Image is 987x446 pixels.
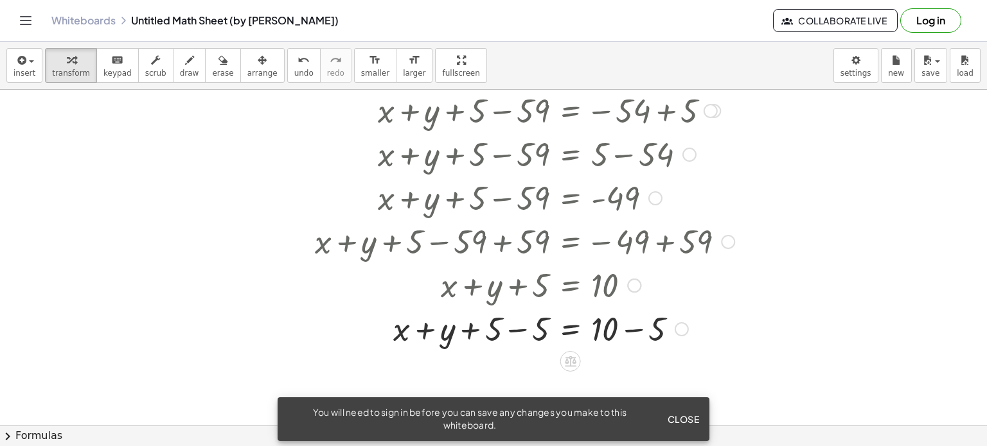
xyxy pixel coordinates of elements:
i: undo [298,53,310,68]
span: undo [294,69,314,78]
span: redo [327,69,344,78]
div: You will need to sign in before you can save any changes you make to this whiteboard. [288,406,652,432]
span: scrub [145,69,166,78]
button: undoundo [287,48,321,83]
span: save [921,69,939,78]
button: redoredo [320,48,351,83]
button: erase [205,48,240,83]
span: insert [13,69,35,78]
span: erase [212,69,233,78]
span: fullscreen [442,69,479,78]
span: keypad [103,69,132,78]
span: transform [52,69,90,78]
button: scrub [138,48,173,83]
button: format_sizelarger [396,48,432,83]
span: arrange [247,69,278,78]
span: Collaborate Live [784,15,887,26]
button: Collaborate Live [773,9,898,32]
i: redo [330,53,342,68]
span: draw [180,69,199,78]
button: Toggle navigation [15,10,36,31]
button: fullscreen [435,48,486,83]
button: new [881,48,912,83]
i: format_size [408,53,420,68]
button: transform [45,48,97,83]
button: insert [6,48,42,83]
button: settings [833,48,878,83]
span: larger [403,69,425,78]
i: format_size [369,53,381,68]
button: draw [173,48,206,83]
div: Apply the same math to both sides of the equation [560,351,581,372]
button: Log in [900,8,961,33]
button: Close [662,407,704,431]
span: settings [840,69,871,78]
button: format_sizesmaller [354,48,396,83]
i: keyboard [111,53,123,68]
span: new [888,69,904,78]
span: smaller [361,69,389,78]
button: load [950,48,981,83]
button: save [914,48,947,83]
button: keyboardkeypad [96,48,139,83]
button: arrange [240,48,285,83]
span: Close [667,413,699,425]
span: load [957,69,974,78]
a: Whiteboards [51,14,116,27]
